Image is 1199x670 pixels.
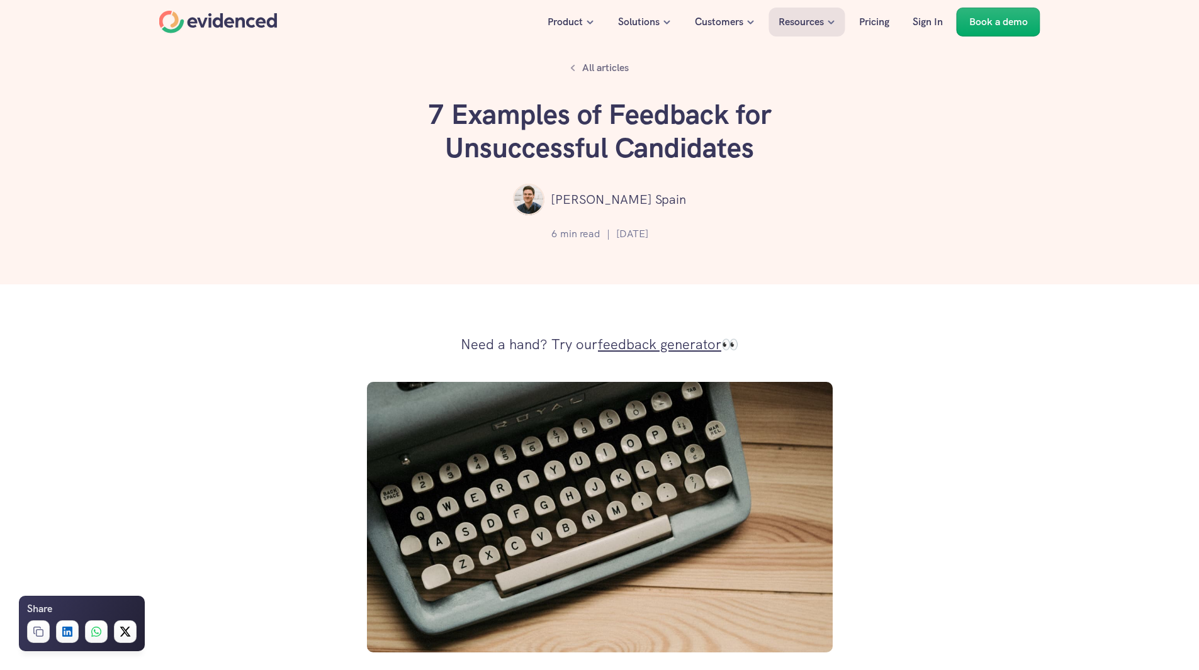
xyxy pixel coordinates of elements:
[779,14,824,30] p: Resources
[560,226,600,242] p: min read
[551,226,557,242] p: 6
[957,8,1040,36] a: Book a demo
[367,382,833,652] img: Typewriter
[551,189,686,209] p: [PERSON_NAME] Spain
[411,98,789,165] h1: 7 Examples of Feedback for Unsuccessful Candidates
[607,226,610,242] p: |
[695,14,743,30] p: Customers
[598,335,721,354] a: feedback generator
[913,14,943,30] p: Sign In
[461,332,738,357] p: Need a hand? Try our 👀
[859,14,889,30] p: Pricing
[548,14,583,30] p: Product
[850,8,899,36] a: Pricing
[969,14,1028,30] p: Book a demo
[618,14,660,30] p: Solutions
[27,601,52,617] h6: Share
[563,57,636,79] a: All articles
[159,11,278,33] a: Home
[903,8,952,36] a: Sign In
[582,60,629,76] p: All articles
[513,184,544,215] img: ""
[616,226,648,242] p: [DATE]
